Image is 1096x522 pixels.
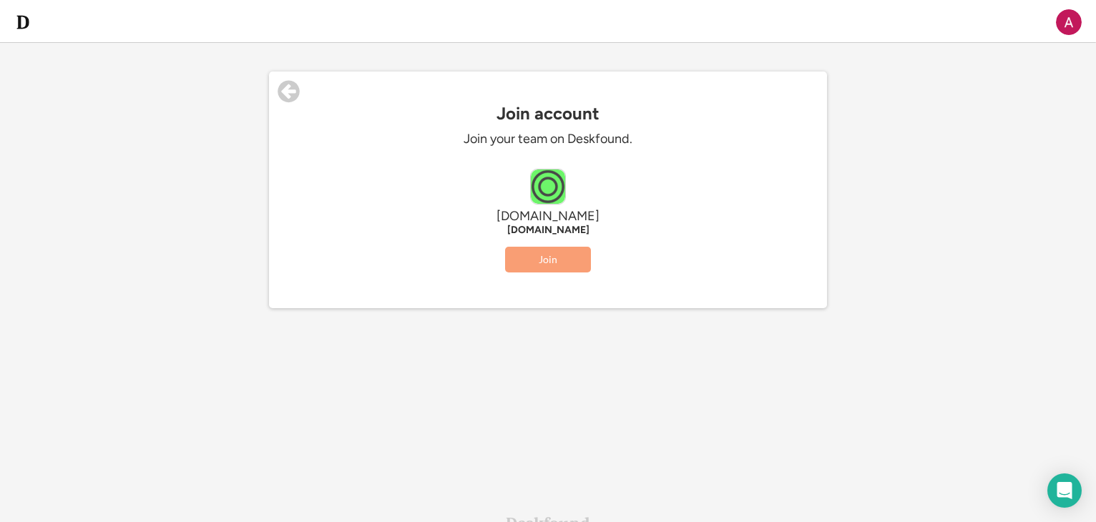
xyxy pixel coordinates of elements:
img: d-whitebg.png [14,14,31,31]
div: [DOMAIN_NAME] [333,225,763,236]
div: Join your team on Deskfound. [333,131,763,147]
img: ACg8ocKnRzuRigpuy02zBWxbxSqNNa_6q9zP8JaGihrYqqBwp7io4A=s96-c [1056,9,1082,35]
button: Join [505,247,591,272]
div: Join account [269,104,827,124]
div: Open Intercom Messenger [1047,473,1082,508]
img: o2inc.com.br [531,169,565,204]
div: [DOMAIN_NAME] [333,208,763,225]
